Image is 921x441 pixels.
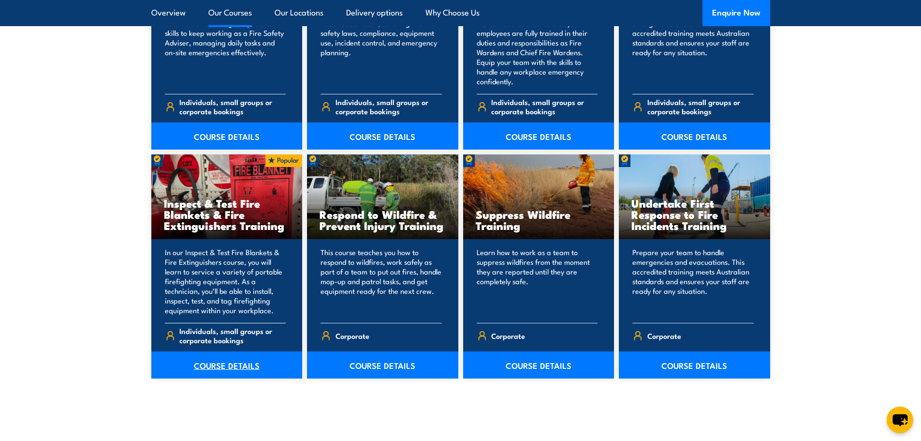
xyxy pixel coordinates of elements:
span: Individuals, small groups or corporate bookings [179,97,286,116]
h3: Undertake First Response to Fire Incidents Training [631,198,758,231]
p: Our Fire Warden and Chief Fire Warden course ensures that your employees are fully trained in the... [477,9,598,86]
span: Corporate [336,328,369,343]
span: Corporate [647,328,681,343]
a: COURSE DETAILS [463,122,614,150]
span: Individuals, small groups or corporate bookings [179,326,286,345]
a: COURSE DETAILS [151,351,303,379]
span: Individuals, small groups or corporate bookings [336,97,442,116]
a: COURSE DETAILS [463,351,614,379]
h3: Inspect & Test Fire Blankets & Fire Extinguishers Training [164,198,290,231]
span: Individuals, small groups or corporate bookings [647,97,754,116]
p: This course teaches you how to respond to wildfires, work safely as part of a team to put out fir... [321,247,442,315]
button: chat-button [887,407,913,433]
p: NSW Fire Safety Officer training for health sector staff, covering fire safety laws, compliance, ... [321,9,442,86]
a: COURSE DETAILS [619,122,770,150]
p: Learn how to work as a team to suppress wildfires from the moment they are reported until they ar... [477,247,598,315]
p: Prepare your team to handle emergencies and evacuations. This accredited training meets Australia... [632,247,754,315]
a: COURSE DETAILS [151,122,303,150]
span: Individuals, small groups or corporate bookings [491,97,598,116]
p: In our Inspect & Test Fire Blankets & Fire Extinguishers course, you will learn to service a vari... [165,247,286,315]
p: Prepare your team to handle emergencies and evacuations. This accredited training meets Australia... [632,9,754,86]
p: Our Fire Safety Adviser re-certification course gives you the skills to keep working as a Fire Sa... [165,9,286,86]
h3: Suppress Wildfire Training [476,209,602,231]
a: COURSE DETAILS [307,351,458,379]
a: COURSE DETAILS [619,351,770,379]
a: COURSE DETAILS [307,122,458,150]
span: Corporate [491,328,525,343]
h3: Respond to Wildfire & Prevent Injury Training [320,209,446,231]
